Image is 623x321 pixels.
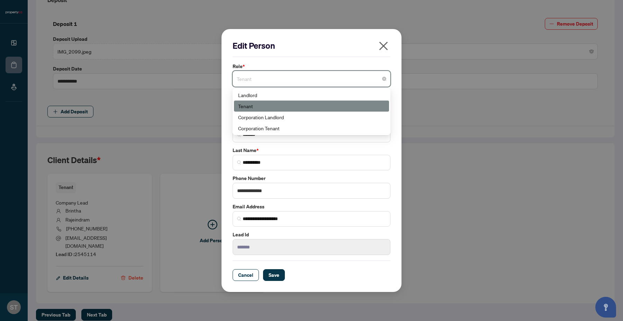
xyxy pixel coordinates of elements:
label: Last Name [233,147,390,154]
div: Tenant [238,102,385,110]
span: close [378,40,389,51]
div: Landlord [238,91,385,99]
img: search_icon [237,217,241,221]
span: close-circle [382,77,386,81]
span: Tenant [237,72,386,85]
label: Role [233,63,390,70]
div: Corporation Tenant [238,124,385,132]
span: Cancel [238,270,253,281]
div: Corporation Landlord [234,112,389,123]
button: Save [263,269,285,281]
button: Open asap [595,297,616,318]
div: Tenant [234,101,389,112]
div: Landlord [234,89,389,101]
img: search_icon [237,160,241,164]
div: Corporation Tenant [234,123,389,134]
label: Email Address [233,203,390,210]
span: Save [269,270,279,281]
label: Phone Number [233,174,390,182]
div: Corporation Landlord [238,113,385,121]
button: Cancel [233,269,259,281]
h2: Edit Person [233,40,390,51]
label: Lead Id [233,231,390,238]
